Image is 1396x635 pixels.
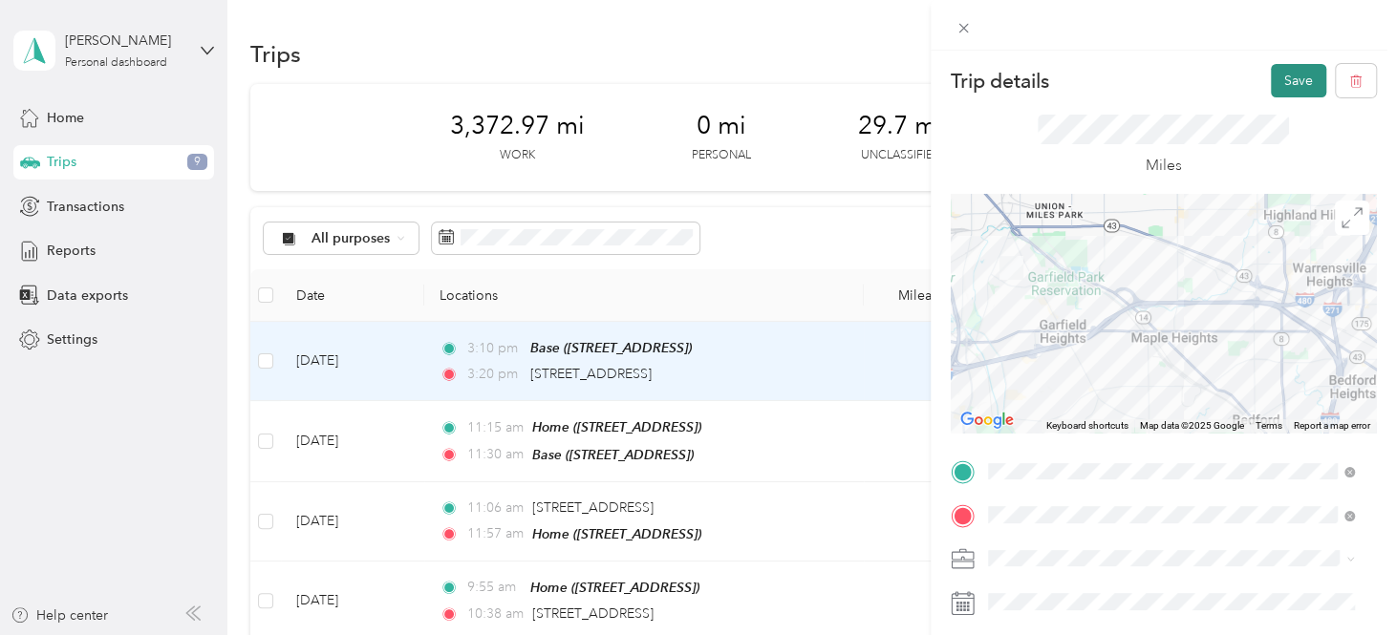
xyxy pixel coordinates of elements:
a: Open this area in Google Maps (opens a new window) [956,408,1019,433]
span: Map data ©2025 Google [1140,420,1244,431]
iframe: Everlance-gr Chat Button Frame [1289,528,1396,635]
img: Google [956,408,1019,433]
p: Miles [1146,154,1182,178]
button: Keyboard shortcuts [1046,419,1128,433]
p: Trip details [951,68,1049,95]
button: Save [1271,64,1326,97]
a: Report a map error [1294,420,1370,431]
a: Terms (opens in new tab) [1256,420,1282,431]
